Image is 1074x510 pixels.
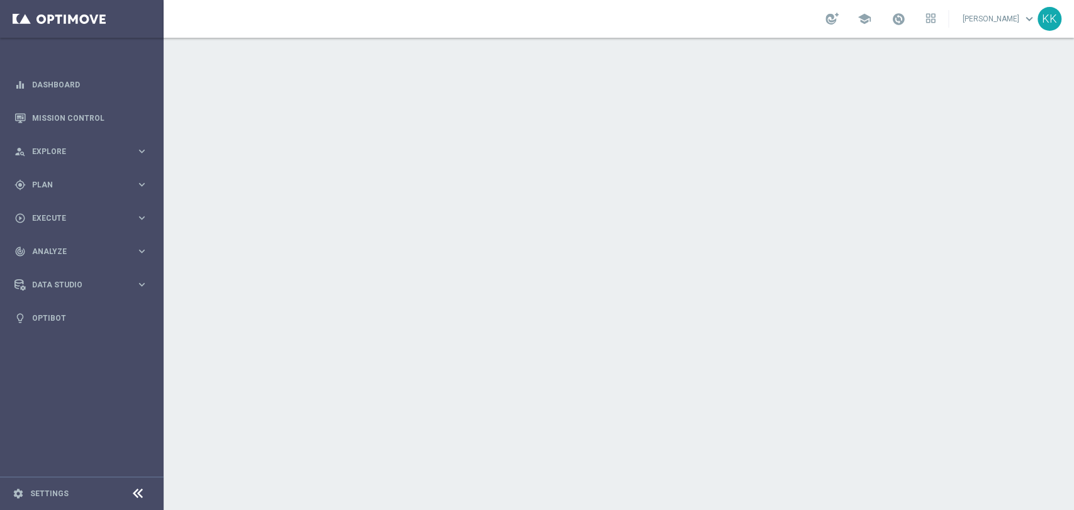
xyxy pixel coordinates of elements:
[32,68,148,101] a: Dashboard
[14,247,148,257] button: track_changes Analyze keyboard_arrow_right
[14,213,136,224] div: Execute
[14,179,136,191] div: Plan
[14,246,26,257] i: track_changes
[14,213,26,224] i: play_circle_outline
[14,313,26,324] i: lightbulb
[136,145,148,157] i: keyboard_arrow_right
[14,313,148,323] button: lightbulb Optibot
[14,179,26,191] i: gps_fixed
[961,9,1038,28] a: [PERSON_NAME]keyboard_arrow_down
[32,148,136,155] span: Explore
[136,245,148,257] i: keyboard_arrow_right
[14,79,26,91] i: equalizer
[14,146,136,157] div: Explore
[1038,7,1061,31] div: KK
[14,279,136,291] div: Data Studio
[14,101,148,135] div: Mission Control
[14,301,148,335] div: Optibot
[14,80,148,90] button: equalizer Dashboard
[32,214,136,222] span: Execute
[14,146,26,157] i: person_search
[858,12,871,26] span: school
[14,213,148,223] button: play_circle_outline Execute keyboard_arrow_right
[136,212,148,224] i: keyboard_arrow_right
[32,101,148,135] a: Mission Control
[136,279,148,291] i: keyboard_arrow_right
[14,68,148,101] div: Dashboard
[32,181,136,189] span: Plan
[14,113,148,123] button: Mission Control
[1022,12,1036,26] span: keyboard_arrow_down
[32,248,136,255] span: Analyze
[32,301,148,335] a: Optibot
[32,281,136,289] span: Data Studio
[14,280,148,290] button: Data Studio keyboard_arrow_right
[30,490,69,497] a: Settings
[14,246,136,257] div: Analyze
[14,180,148,190] button: gps_fixed Plan keyboard_arrow_right
[14,147,148,157] button: person_search Explore keyboard_arrow_right
[13,488,24,499] i: settings
[136,179,148,191] i: keyboard_arrow_right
